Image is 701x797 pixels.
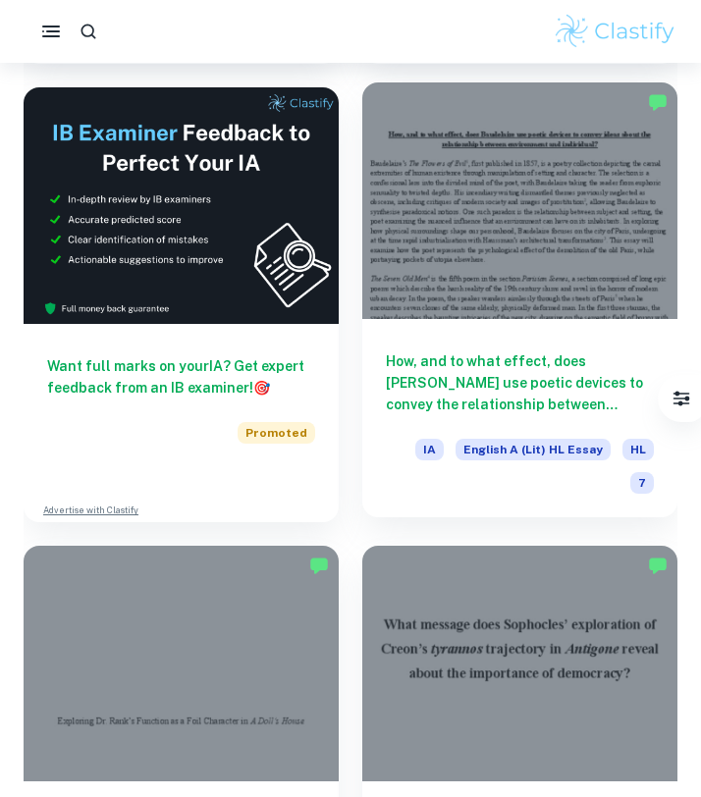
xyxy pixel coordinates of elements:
[622,439,654,460] span: HL
[24,87,339,324] img: Thumbnail
[362,87,677,522] a: How, and to what effect, does [PERSON_NAME] use poetic devices to convey the relationship between...
[24,87,339,522] a: Want full marks on yourIA? Get expert feedback from an IB examiner!PromotedAdvertise with Clastify
[648,92,668,112] img: Marked
[553,12,677,51] img: Clastify logo
[238,422,315,444] span: Promoted
[43,504,138,517] a: Advertise with Clastify
[456,439,611,460] span: English A (Lit) HL Essay
[415,439,444,460] span: IA
[47,355,315,398] h6: Want full marks on your IA ? Get expert feedback from an IB examiner!
[648,556,668,575] img: Marked
[253,380,270,396] span: 🎯
[309,556,329,575] img: Marked
[630,472,654,494] span: 7
[662,379,701,418] button: Filter
[386,350,654,415] h6: How, and to what effect, does [PERSON_NAME] use poetic devices to convey the relationship between...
